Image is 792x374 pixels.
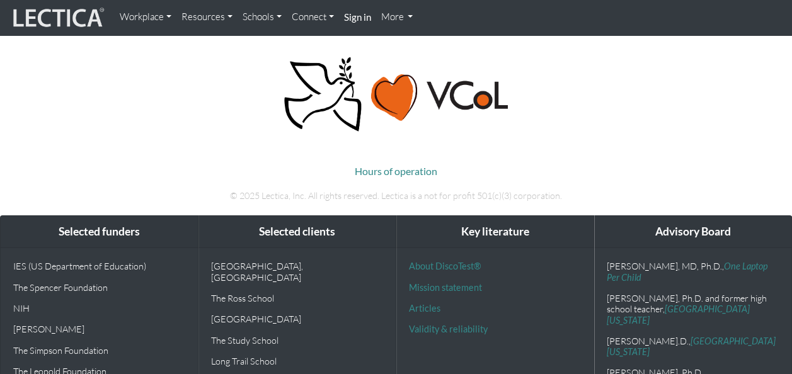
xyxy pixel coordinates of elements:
[607,336,776,357] a: [GEOGRAPHIC_DATA][US_STATE]
[13,324,185,334] p: [PERSON_NAME]
[607,293,779,326] p: [PERSON_NAME], Ph.D. and former high school teacher,
[47,189,746,203] p: © 2025 Lectica, Inc. All rights reserved. Lectica is a not for profit 501(c)(3) corporation.
[287,5,339,30] a: Connect
[355,165,437,177] a: Hours of operation
[13,303,185,314] p: NIH
[13,282,185,293] p: The Spencer Foundation
[376,5,418,30] a: More
[344,11,371,23] strong: Sign in
[409,282,482,293] a: Mission statement
[339,5,376,30] a: Sign in
[409,261,481,271] a: About DiscoTest®
[198,216,396,248] div: Selected clients
[238,5,287,30] a: Schools
[409,324,488,334] a: Validity & reliability
[13,261,185,271] p: IES (US Department of Education)
[607,336,779,358] p: [PERSON_NAME].D.,
[211,293,383,303] p: The Ross School
[1,216,198,248] div: Selected funders
[594,216,791,248] div: Advisory Board
[176,5,238,30] a: Resources
[211,335,383,346] p: The Study School
[115,5,176,30] a: Workplace
[607,261,779,283] p: [PERSON_NAME], MD, Ph.D.,
[396,216,594,248] div: Key literature
[10,6,105,30] img: lecticalive
[607,261,767,282] a: One Laptop Per Child
[280,55,511,133] img: Peace, love, VCoL
[211,356,383,366] p: Long Trail School
[211,261,383,283] p: [GEOGRAPHIC_DATA], [GEOGRAPHIC_DATA]
[409,303,440,314] a: Articles
[211,314,383,324] p: [GEOGRAPHIC_DATA]
[13,345,185,356] p: The Simpson Foundation
[607,303,750,325] a: [GEOGRAPHIC_DATA][US_STATE]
